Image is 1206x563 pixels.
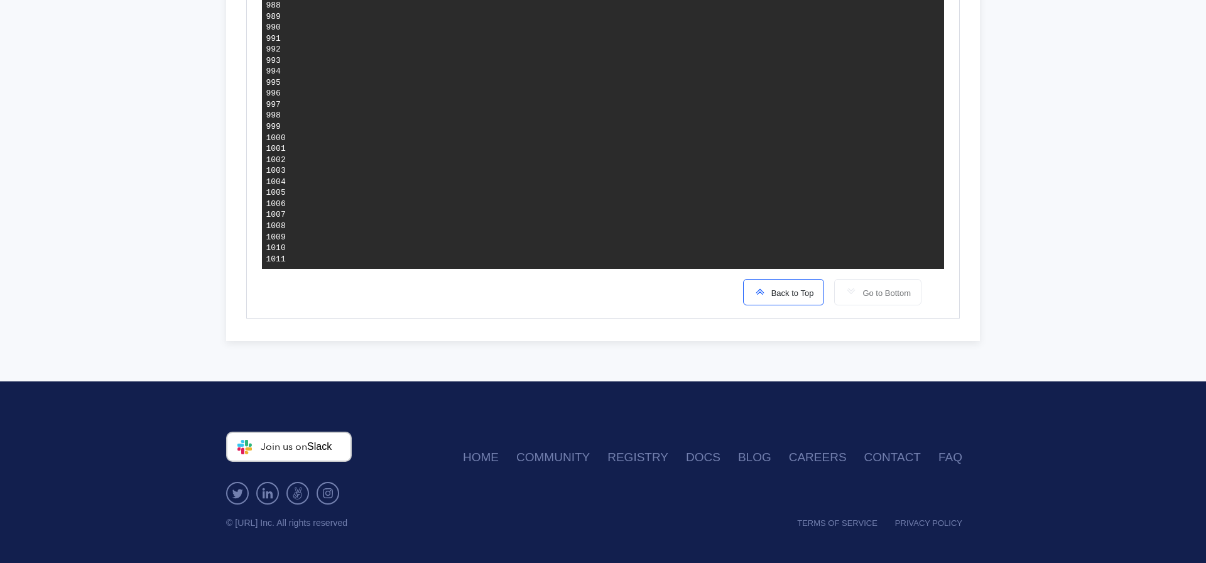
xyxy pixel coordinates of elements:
[266,133,286,144] div: 1000
[797,512,895,535] a: Terms of Service
[463,444,516,472] a: Home
[266,22,286,33] div: 990
[266,55,286,67] div: 993
[266,155,286,166] div: 1002
[845,285,857,298] img: scroll-to-icon-light-gray.svg
[738,444,789,472] a: Blog
[266,99,286,111] div: 997
[938,444,980,472] a: FAQ
[266,11,286,23] div: 989
[266,254,286,265] div: 1011
[307,441,332,452] span: Slack
[516,444,607,472] a: Community
[266,88,286,99] div: 996
[857,288,911,298] span: Go to Bottom
[266,110,286,121] div: 998
[895,512,980,535] a: Privacy Policy
[266,221,286,232] div: 1008
[266,165,286,177] div: 1003
[789,444,864,472] a: Careers
[754,285,766,298] img: scroll-to-icon.svg
[864,444,938,472] a: Contact
[766,288,814,298] span: Back to Top
[266,44,286,55] div: 992
[266,209,286,221] div: 1007
[266,66,286,77] div: 994
[266,121,286,133] div: 999
[266,143,286,155] div: 1001
[266,187,286,199] div: 1005
[266,77,286,89] div: 995
[226,517,603,530] div: © [URL] Inc. All rights reserved
[266,243,286,254] div: 1010
[743,279,825,305] button: Back to Top
[607,444,686,472] a: Registry
[266,177,286,188] div: 1004
[266,232,286,243] div: 1009
[266,199,286,210] div: 1006
[266,33,286,45] div: 991
[834,279,921,305] button: Go to Bottom
[226,432,352,462] a: Join us onSlack
[686,444,738,472] a: Docs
